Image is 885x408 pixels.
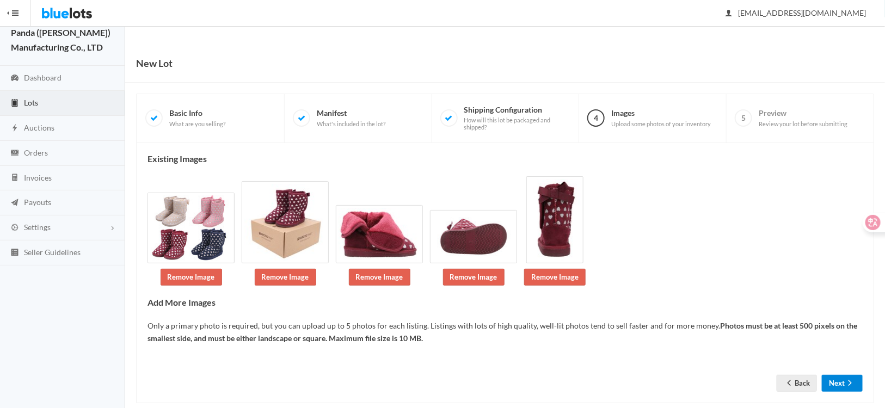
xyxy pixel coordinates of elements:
img: e66443f1-06cc-4a7a-88fe-8bffef10d470-1727674840.jpg [336,205,423,263]
ion-icon: cash [9,149,20,159]
span: Manifest [317,108,385,127]
ion-icon: cog [9,223,20,233]
span: Seller Guidelines [24,248,81,257]
span: How will this lot be packaged and shipped? [464,116,570,131]
span: Invoices [24,173,52,182]
ion-icon: person [723,9,734,19]
strong: Panda ([PERSON_NAME]) Manufacturing Co., LTD [11,27,110,52]
button: Nextarrow forward [822,375,863,392]
span: 4 [587,109,605,127]
a: Remove Image [524,269,586,286]
span: Images [611,108,711,127]
span: Review your lot before submitting [759,120,847,128]
a: Remove Image [443,269,505,286]
span: [EMAIL_ADDRESS][DOMAIN_NAME] [726,8,866,17]
h4: Existing Images [147,154,863,164]
a: Remove Image [349,269,410,286]
h1: New Lot [136,55,173,71]
span: Preview [759,108,847,127]
span: Payouts [24,197,51,207]
span: 5 [735,109,752,127]
span: Basic Info [169,108,225,127]
span: Upload some photos of your inventory [611,120,711,128]
ion-icon: clipboard [9,98,20,109]
ion-icon: arrow forward [845,379,856,389]
span: Orders [24,148,48,157]
a: Remove Image [255,269,316,286]
ion-icon: speedometer [9,73,20,84]
a: arrow backBack [777,375,817,392]
span: What's included in the lot? [317,120,385,128]
ion-icon: paper plane [9,198,20,208]
a: Remove Image [161,269,222,286]
img: a235f7e7-00a6-443d-884a-86a2318ae631-1727674837.jpg [147,193,235,263]
ion-icon: list box [9,248,20,258]
p: Only a primary photo is required, but you can upload up to 5 photos for each listing. Listings wi... [147,320,863,344]
span: Settings [24,222,51,232]
b: Photos must be at least 500 pixels on the smallest side, and must be either landscape or square. ... [147,321,857,343]
ion-icon: calculator [9,173,20,183]
img: a5a196ce-e231-4646-b060-a8735f535a71-1727674839.jpg [242,181,329,263]
img: d8cee9f1-18da-44c0-9f9b-422b53fa4343-1727674841.jpg [526,176,583,263]
span: Dashboard [24,73,62,82]
ion-icon: flash [9,123,20,134]
span: What are you selling? [169,120,225,128]
span: Lots [24,98,38,107]
ion-icon: arrow back [784,379,795,389]
img: 990e4c66-dad6-4dc7-9dc5-bf86a4f6eded-1727674840.jpg [430,210,517,263]
span: Auctions [24,123,54,132]
span: Shipping Configuration [464,105,570,131]
h4: Add More Images [147,298,863,307]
